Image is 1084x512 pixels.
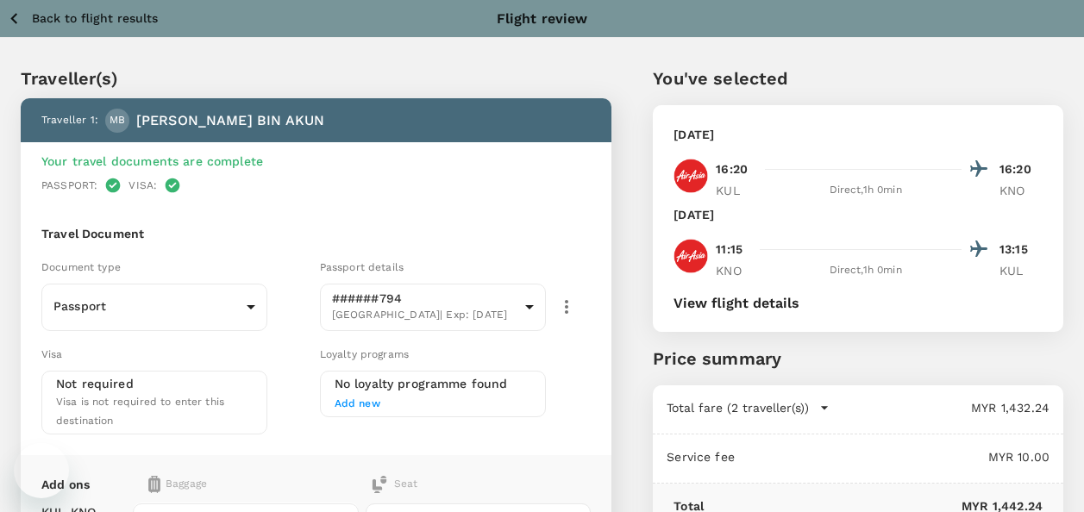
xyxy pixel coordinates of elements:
[371,476,417,493] div: Seat
[128,178,157,193] p: Visa :
[320,348,409,360] span: Loyalty programs
[41,348,63,360] span: Visa
[41,178,97,193] p: Passport :
[674,126,714,143] p: [DATE]
[41,476,90,493] p: Add ons
[716,262,759,279] p: KNO
[674,239,708,273] img: AK
[371,476,388,493] img: baggage-icon
[716,240,743,259] p: 11:15
[674,159,708,193] img: AK
[41,261,121,273] span: Document type
[769,262,962,279] div: Direct , 1h 0min
[999,182,1043,199] p: KNO
[53,297,240,315] p: Passport
[716,160,748,178] p: 16:20
[41,285,267,328] div: Passport
[653,346,1063,372] p: Price summary
[110,112,125,129] span: MB
[335,375,531,394] h6: No loyalty programme found
[999,240,1043,259] p: 13:15
[136,110,324,131] p: [PERSON_NAME] BIN AKUN
[497,9,588,29] p: Flight review
[735,448,1050,465] p: MYR 10.00
[769,182,962,199] div: Direct , 1h 0min
[14,443,69,498] iframe: Button to launch messaging window
[32,9,158,27] p: Back to flight results
[716,182,759,199] p: KUL
[667,399,830,416] button: Total fare (2 traveller(s))
[667,448,735,465] p: Service fee
[667,399,809,416] p: Total fare (2 traveller(s))
[999,262,1043,279] p: KUL
[674,206,714,223] p: [DATE]
[56,396,224,427] span: Visa is not required to enter this destination
[320,278,546,336] div: ######794[GEOGRAPHIC_DATA]| Exp: [DATE]
[7,8,158,29] button: Back to flight results
[332,307,518,324] span: [GEOGRAPHIC_DATA] | Exp: [DATE]
[674,296,799,311] button: View flight details
[335,397,380,409] span: Add new
[653,66,1063,91] p: You've selected
[320,261,404,273] span: Passport details
[148,476,160,493] img: baggage-icon
[332,290,518,307] p: ######794
[830,399,1050,416] p: MYR 1,432.24
[21,66,611,91] p: Traveller(s)
[999,160,1043,178] p: 16:20
[41,225,591,244] h6: Travel Document
[41,154,263,168] span: Your travel documents are complete
[41,112,98,129] p: Traveller 1 :
[148,476,313,493] div: Baggage
[56,375,134,392] p: Not required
